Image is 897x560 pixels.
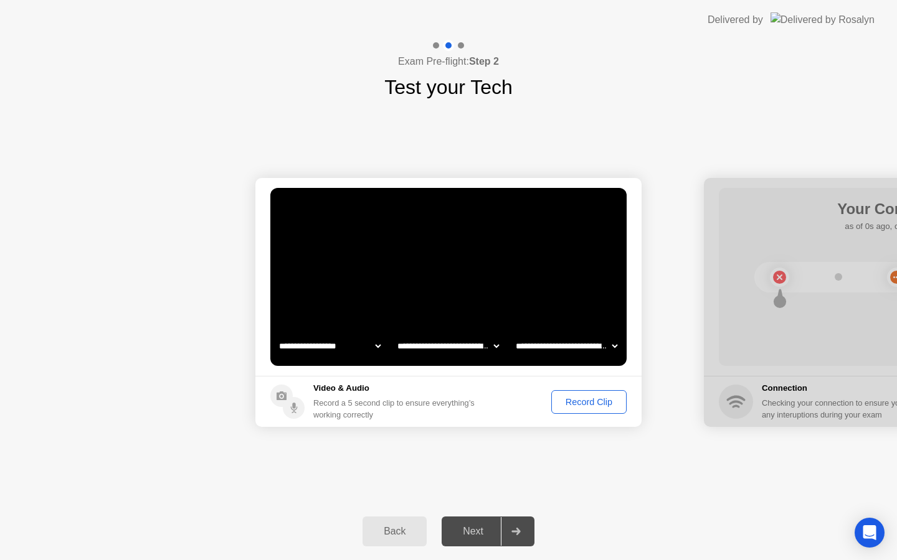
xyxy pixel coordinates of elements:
[366,526,423,537] div: Back
[313,382,480,394] h5: Video & Audio
[363,516,427,546] button: Back
[395,334,501,358] select: Available speakers
[771,12,875,27] img: Delivered by Rosalyn
[277,334,383,358] select: Available cameras
[556,397,622,407] div: Record Clip
[513,334,620,358] select: Available microphones
[313,397,480,421] div: Record a 5 second clip to ensure everything’s working correctly
[384,72,513,102] h1: Test your Tech
[398,54,499,69] h4: Exam Pre-flight:
[469,56,499,67] b: Step 2
[551,390,627,414] button: Record Clip
[442,516,534,546] button: Next
[708,12,763,27] div: Delivered by
[445,526,501,537] div: Next
[855,518,885,548] div: Open Intercom Messenger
